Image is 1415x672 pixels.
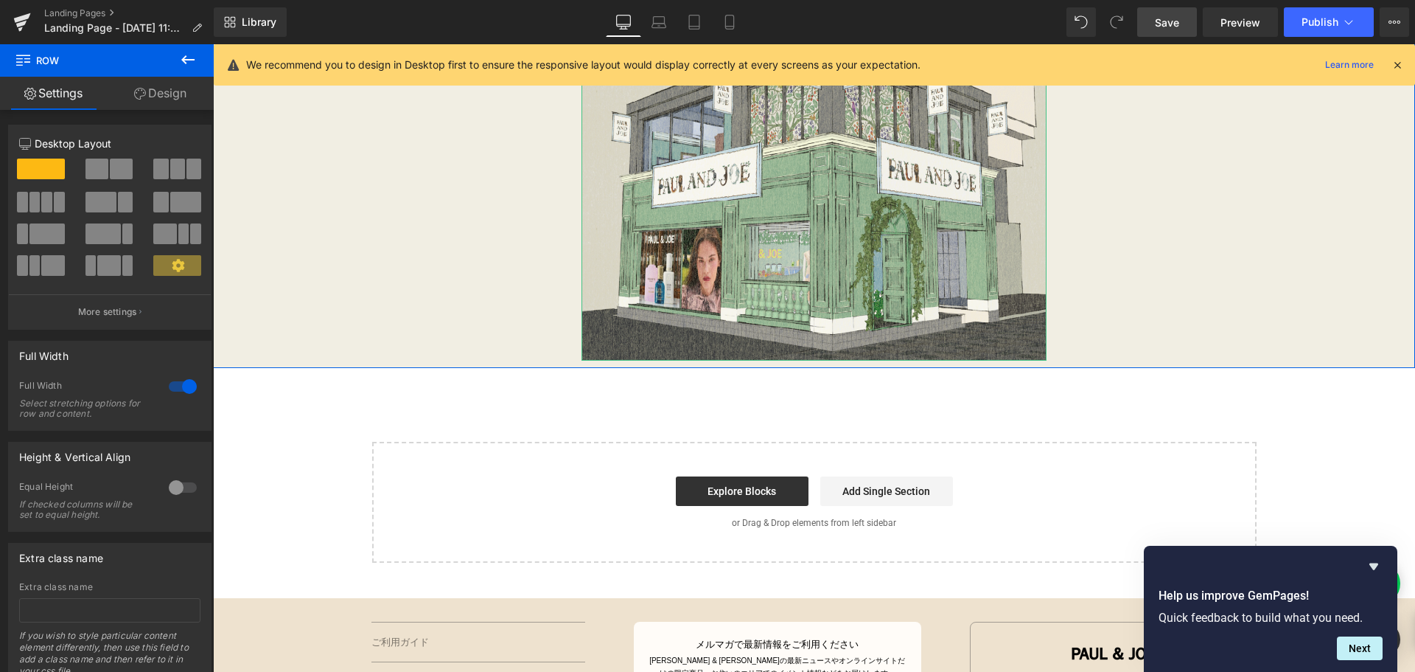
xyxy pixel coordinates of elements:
a: Mobile [712,7,747,37]
span: Preview [1220,15,1260,30]
div: If checked columns will be set to equal height. [19,499,152,520]
div: Full Width [19,342,69,362]
a: ご利用ガイド [158,592,216,603]
a: Tablet [677,7,712,37]
div: Extra class name [19,544,103,564]
a: New Library [214,7,287,37]
p: メルマガで最新情報をご利用ください [436,592,693,608]
a: Desktop [606,7,641,37]
div: Full Width [19,380,154,395]
button: Undo [1066,7,1096,37]
span: Save [1155,15,1179,30]
span: Row [15,44,162,77]
h2: Help us improve GemPages! [1159,587,1383,605]
p: Quick feedback to build what you need. [1159,611,1383,625]
span: Publish [1302,16,1338,28]
span: Library [242,15,276,29]
a: Explore Blocks [463,432,595,462]
a: Laptop [641,7,677,37]
a: Design [107,77,214,110]
a: Add Single Section [607,432,740,462]
button: Redo [1102,7,1131,37]
div: Height & Vertical Align [19,443,130,463]
a: Preview [1203,7,1278,37]
button: Publish [1284,7,1374,37]
a: Learn more [1319,56,1380,74]
a: Landing Pages [44,7,214,19]
button: More settings [9,294,211,329]
p: More settings [78,305,137,319]
div: [PERSON_NAME] & [PERSON_NAME]の最新ニュースやオンラインサイトだけの限定商品、お住いのエリアでのイベント情報などをお届けします。 [436,611,693,635]
div: Equal Height [19,481,154,496]
p: We recommend you to design in Desktop first to ensure the responsive layout would display correct... [246,57,920,73]
button: Hide survey [1365,558,1383,575]
span: Landing Page - [DATE] 11:20:37 [44,22,186,34]
button: Next question [1337,637,1383,660]
p: Desktop Layout [19,136,200,151]
p: or Drag & Drop elements from left sidebar [183,474,1020,484]
div: Select stretching options for row and content. [19,398,152,419]
div: Help us improve GemPages! [1159,558,1383,660]
div: Extra class name [19,582,200,592]
button: More [1380,7,1409,37]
